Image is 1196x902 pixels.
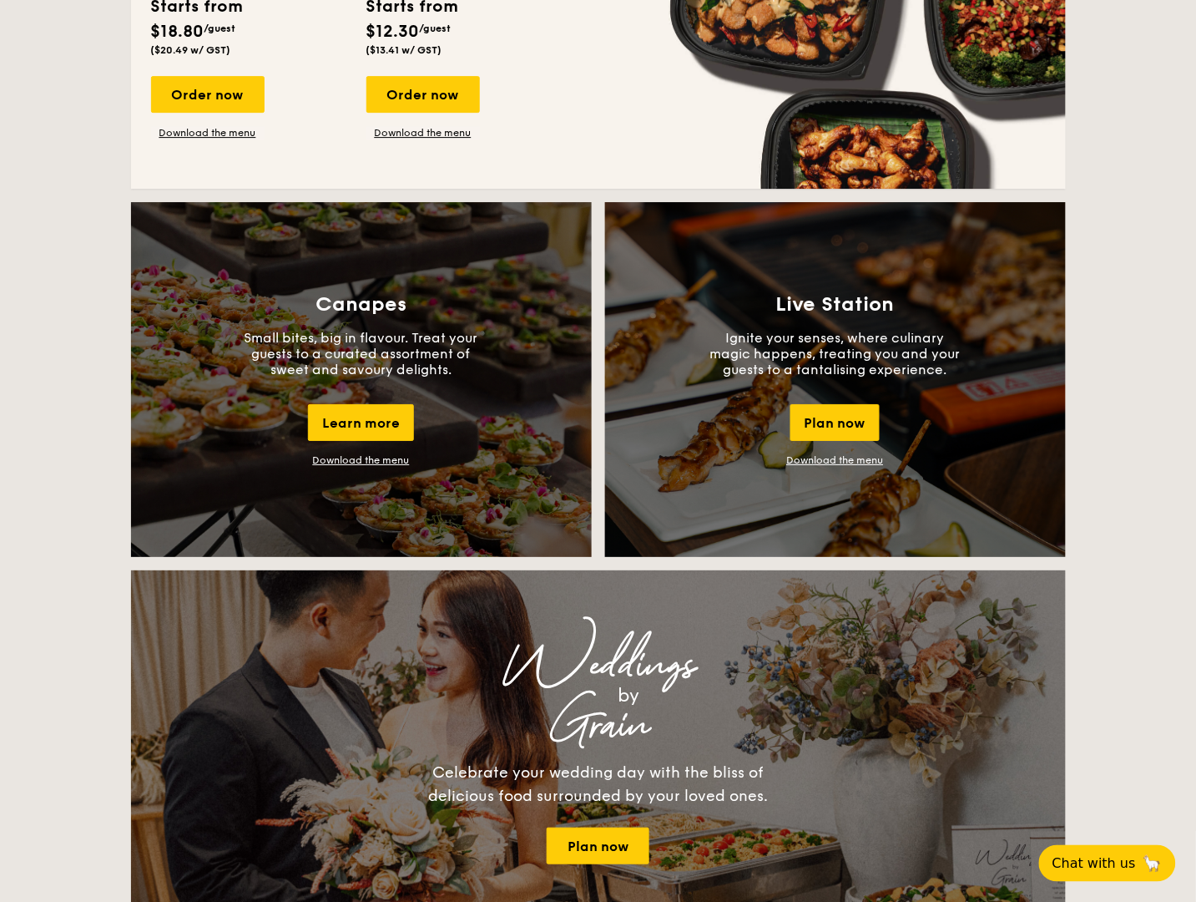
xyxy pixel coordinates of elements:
span: 🦙 [1143,854,1163,874]
div: Plan now [790,404,880,441]
span: ($20.49 w/ GST) [151,44,231,56]
p: Ignite your senses, where culinary magic happens, treating you and your guests to a tantalising e... [710,330,961,378]
div: Order now [151,76,265,113]
button: Chat with us🦙 [1039,845,1176,882]
h3: Canapes [315,293,406,317]
a: Download the menu [366,126,480,139]
div: by [340,681,919,711]
span: $12.30 [366,22,420,42]
a: Plan now [547,828,649,864]
div: Grain [278,711,919,741]
a: Download the menu [313,454,410,466]
div: Weddings [278,651,919,681]
span: ($13.41 w/ GST) [366,44,442,56]
div: Order now [366,76,480,113]
span: /guest [204,23,236,34]
a: Download the menu [787,454,884,466]
a: Download the menu [151,126,265,139]
p: Small bites, big in flavour. Treat your guests to a curated assortment of sweet and savoury delig... [236,330,487,378]
span: /guest [420,23,452,34]
div: Learn more [308,404,414,441]
h3: Live Station [775,293,895,317]
span: $18.80 [151,22,204,42]
span: Chat with us [1052,856,1136,872]
div: Celebrate your wedding day with the bliss of delicious food surrounded by your loved ones. [411,761,786,808]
